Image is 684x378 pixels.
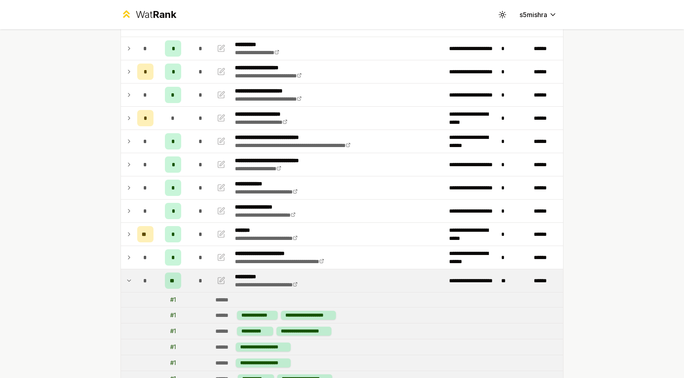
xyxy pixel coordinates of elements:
span: s5mishra [520,10,547,20]
div: # 1 [170,343,176,351]
button: s5mishra [513,7,563,22]
div: Wat [136,8,176,21]
a: WatRank [121,8,176,21]
div: # 1 [170,327,176,335]
div: # 1 [170,311,176,319]
div: # 1 [170,296,176,304]
span: Rank [153,9,176,20]
div: # 1 [170,359,176,367]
